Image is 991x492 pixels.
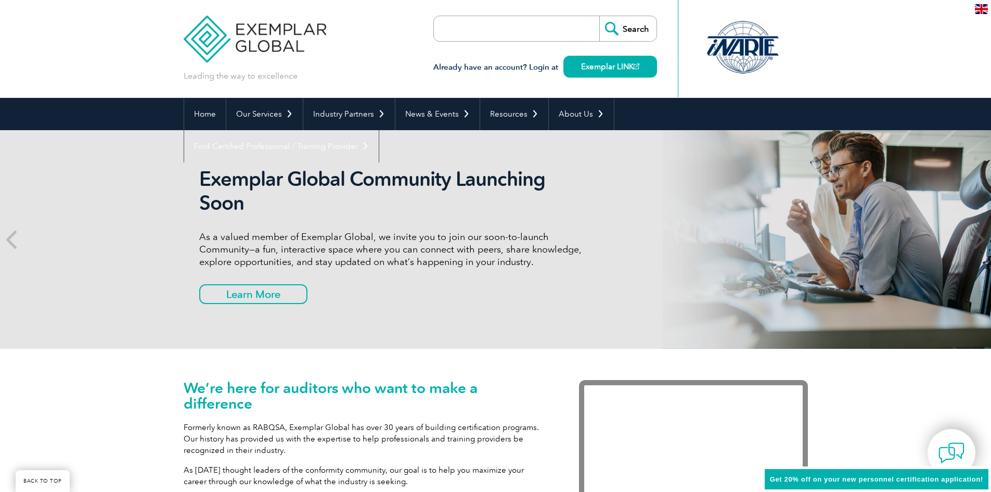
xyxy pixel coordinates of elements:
a: Resources [480,98,548,130]
a: News & Events [395,98,480,130]
p: As [DATE] thought leaders of the conformity community, our goal is to help you maximize your care... [184,464,548,487]
img: open_square.png [634,64,639,69]
a: Exemplar LINK [563,56,657,78]
h1: We’re here for auditors who want to make a difference [184,380,548,411]
a: Find Certified Professional / Training Provider [184,130,379,162]
a: Home [184,98,226,130]
p: Formerly known as RABQSA, Exemplar Global has over 30 years of building certification programs. O... [184,422,548,456]
p: Leading the way to excellence [184,70,298,82]
p: As a valued member of Exemplar Global, we invite you to join our soon-to-launch Community—a fun, ... [199,231,589,268]
a: About Us [549,98,614,130]
img: contact-chat.png [938,440,964,466]
a: Our Services [226,98,303,130]
input: Search [599,16,657,41]
img: en [975,4,988,14]
a: BACK TO TOP [16,470,70,492]
h2: Exemplar Global Community Launching Soon [199,167,589,215]
a: Learn More [199,284,307,304]
span: Get 20% off on your new personnel certification application! [770,475,983,483]
h3: Already have an account? Login at [433,61,657,74]
a: Industry Partners [303,98,395,130]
